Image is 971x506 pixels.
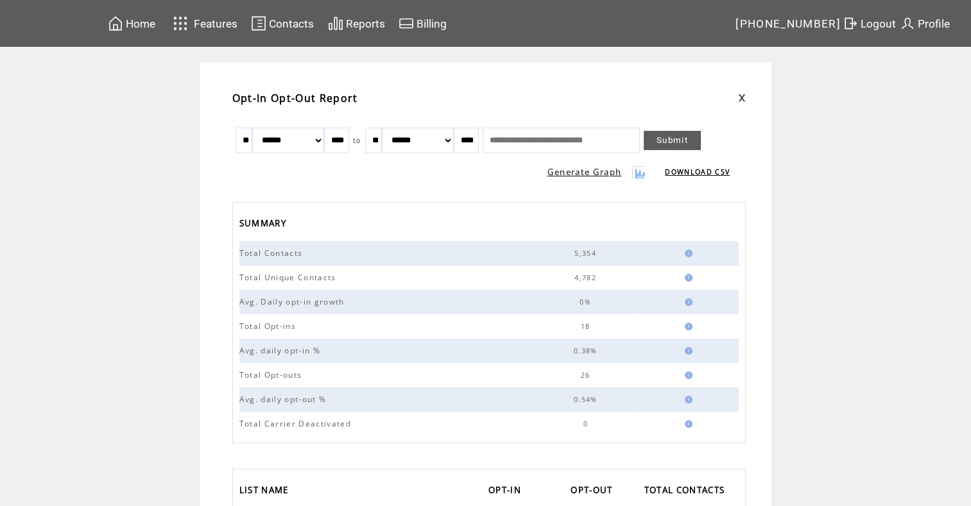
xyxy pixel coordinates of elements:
[239,481,292,502] span: LIST NAME
[581,322,594,331] span: 18
[397,13,449,33] a: Billing
[665,167,730,176] a: DOWNLOAD CSV
[898,13,952,33] a: Profile
[239,481,295,502] a: LIST NAME
[918,17,950,30] span: Profile
[644,131,701,150] a: Submit
[574,249,599,258] span: 5,354
[681,371,692,379] img: help.gif
[417,17,447,30] span: Billing
[843,15,858,31] img: exit.svg
[239,296,348,307] span: Avg. Daily opt-in growth
[239,214,289,235] span: SUMMARY
[583,419,590,428] span: 0
[571,481,615,502] span: OPT-OUT
[574,273,599,282] span: 4,782
[353,136,361,145] span: to
[574,395,601,404] span: 0.54%
[681,274,692,282] img: help.gif
[681,396,692,403] img: help.gif
[239,321,299,332] span: Total Opt-ins
[735,17,841,30] span: [PHONE_NUMBER]
[580,298,594,307] span: 0%
[681,347,692,355] img: help.gif
[106,13,157,33] a: Home
[194,17,237,30] span: Features
[269,17,314,30] span: Contacts
[681,249,692,257] img: help.gif
[581,371,594,380] span: 26
[326,13,387,33] a: Reports
[861,17,896,30] span: Logout
[168,11,240,36] a: Features
[841,13,898,33] a: Logout
[232,91,358,105] span: Opt-In Opt-Out Report
[239,369,305,380] span: Total Opt-outs
[681,420,692,428] img: help.gif
[239,345,323,356] span: Avg. daily opt-in %
[239,272,339,283] span: Total Unique Contacts
[239,394,330,405] span: Avg. daily opt-out %
[399,15,414,31] img: creidtcard.svg
[574,346,601,355] span: 0.38%
[346,17,385,30] span: Reports
[644,481,732,502] a: TOTAL CONTACTS
[681,298,692,306] img: help.gif
[251,15,266,31] img: contacts.svg
[239,248,306,258] span: Total Contacts
[249,13,316,33] a: Contacts
[169,13,192,34] img: features.svg
[488,481,528,502] a: OPT-IN
[571,481,619,502] a: OPT-OUT
[126,17,155,30] span: Home
[681,323,692,330] img: help.gif
[239,418,354,429] span: Total Carrier Deactivated
[328,15,343,31] img: chart.svg
[488,481,524,502] span: OPT-IN
[108,15,123,31] img: home.svg
[644,481,728,502] span: TOTAL CONTACTS
[547,166,622,178] a: Generate Graph
[900,15,915,31] img: profile.svg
